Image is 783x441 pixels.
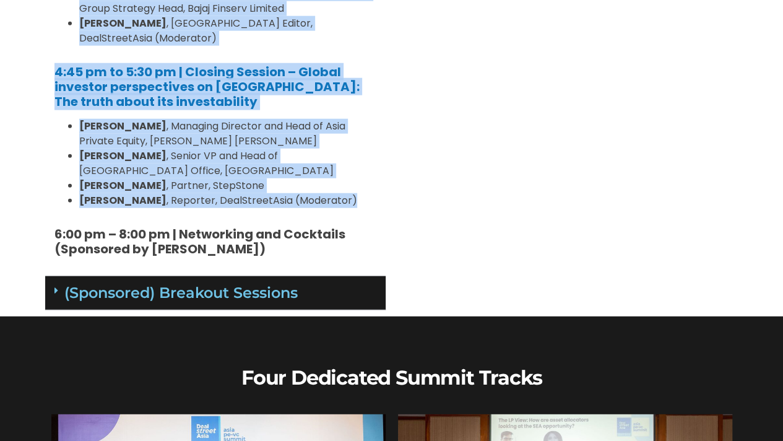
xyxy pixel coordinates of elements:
[79,178,167,193] strong: [PERSON_NAME]
[79,119,167,133] strong: [PERSON_NAME]
[54,63,360,110] a: 4:45 pm to 5:30 pm | Closing Session – Global investor perspectives on [GEOGRAPHIC_DATA]: The tru...
[79,16,376,46] li: , [GEOGRAPHIC_DATA] Editor, DealStreetAsia (Moderator)
[79,16,167,30] strong: [PERSON_NAME]
[64,284,298,302] a: (Sponsored) Breakout Sessions
[79,178,376,193] li: , Partner, StepStone
[79,193,376,208] li: , Reporter, DealStreetAsia (Moderator)
[54,225,345,258] strong: 6:00 pm – 8:00 pm | Networking and Cocktails (Sponsored by [PERSON_NAME])
[79,193,167,207] strong: [PERSON_NAME]
[79,149,167,163] strong: [PERSON_NAME]
[79,149,376,178] li: , Senior VP and Head of [GEOGRAPHIC_DATA] Office, [GEOGRAPHIC_DATA]
[241,365,542,390] b: Four Dedicated Summit Tracks
[79,119,376,149] li: , Managing Director and Head of Asia Private Equity, [PERSON_NAME] [PERSON_NAME]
